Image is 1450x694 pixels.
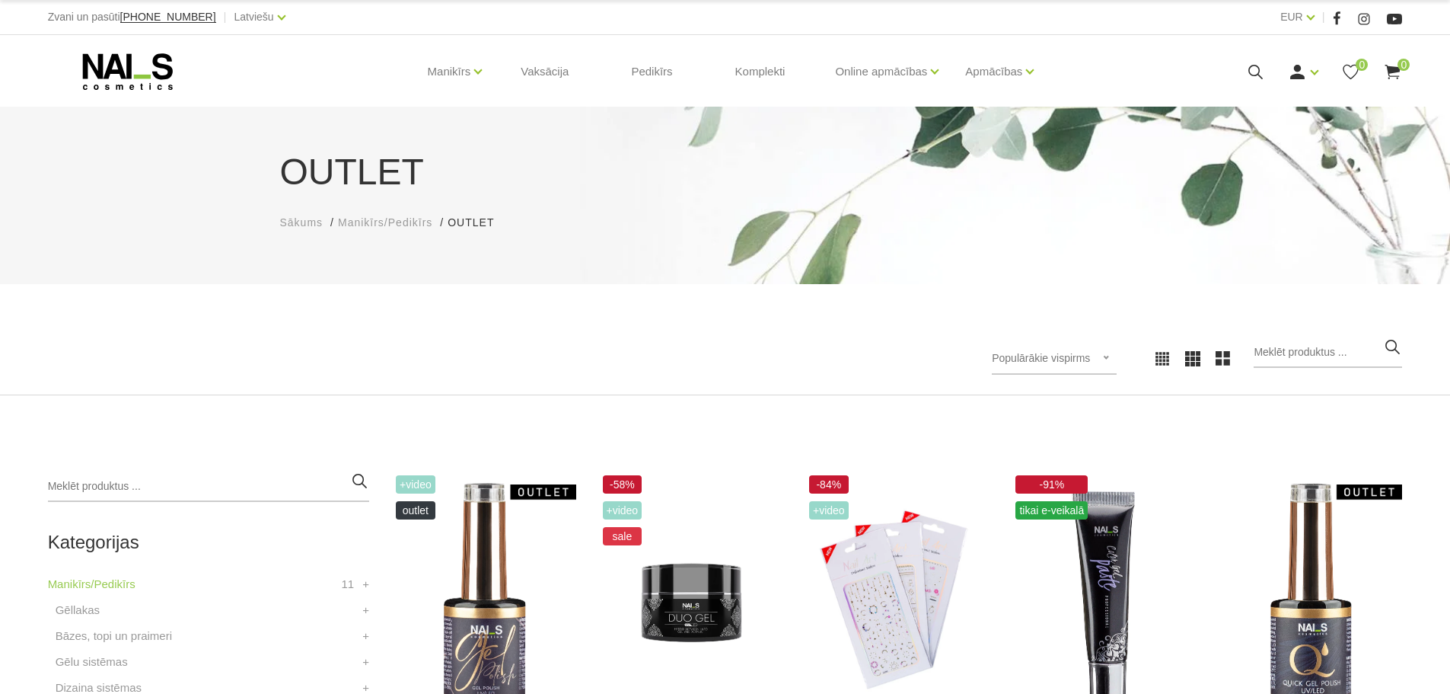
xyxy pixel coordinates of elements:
[1322,8,1325,27] span: |
[1254,337,1402,368] input: Meklēt produktus ...
[362,575,369,593] a: +
[56,627,172,645] a: Bāzes, topi un praimeri
[965,41,1022,102] a: Apmācības
[362,601,369,619] a: +
[1341,62,1360,82] a: 0
[396,475,435,494] span: +Video
[48,532,369,552] h2: Kategorijas
[428,41,471,102] a: Manikīrs
[338,215,432,231] a: Manikīrs/Pedikīrs
[835,41,927,102] a: Online apmācības
[56,601,100,619] a: Gēllakas
[603,527,642,545] span: sale
[48,575,135,593] a: Manikīrs/Pedikīrs
[448,215,509,231] li: OUTLET
[603,475,642,494] span: -58%
[280,145,1171,200] h1: OUTLET
[120,11,216,23] a: [PHONE_NUMBER]
[1015,501,1088,520] span: tikai e-veikalā
[48,8,216,27] div: Zvani un pasūti
[362,627,369,645] a: +
[280,216,323,229] span: Sākums
[508,35,581,108] a: Vaksācija
[809,475,849,494] span: -84%
[1280,8,1303,26] a: EUR
[338,216,432,229] span: Manikīrs/Pedikīrs
[362,653,369,671] a: +
[1383,62,1402,82] a: 0
[619,35,684,108] a: Pedikīrs
[723,35,798,108] a: Komplekti
[1015,475,1088,494] span: -91%
[603,501,642,520] span: +Video
[1397,59,1410,71] span: 0
[809,501,849,520] span: +Video
[992,352,1090,364] span: Populārākie vispirms
[1356,59,1368,71] span: 0
[280,215,323,231] a: Sākums
[56,653,128,671] a: Gēlu sistēmas
[224,8,227,27] span: |
[396,501,435,520] span: OUTLET
[341,575,354,593] span: 11
[234,8,274,26] a: Latviešu
[48,472,369,502] input: Meklēt produktus ...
